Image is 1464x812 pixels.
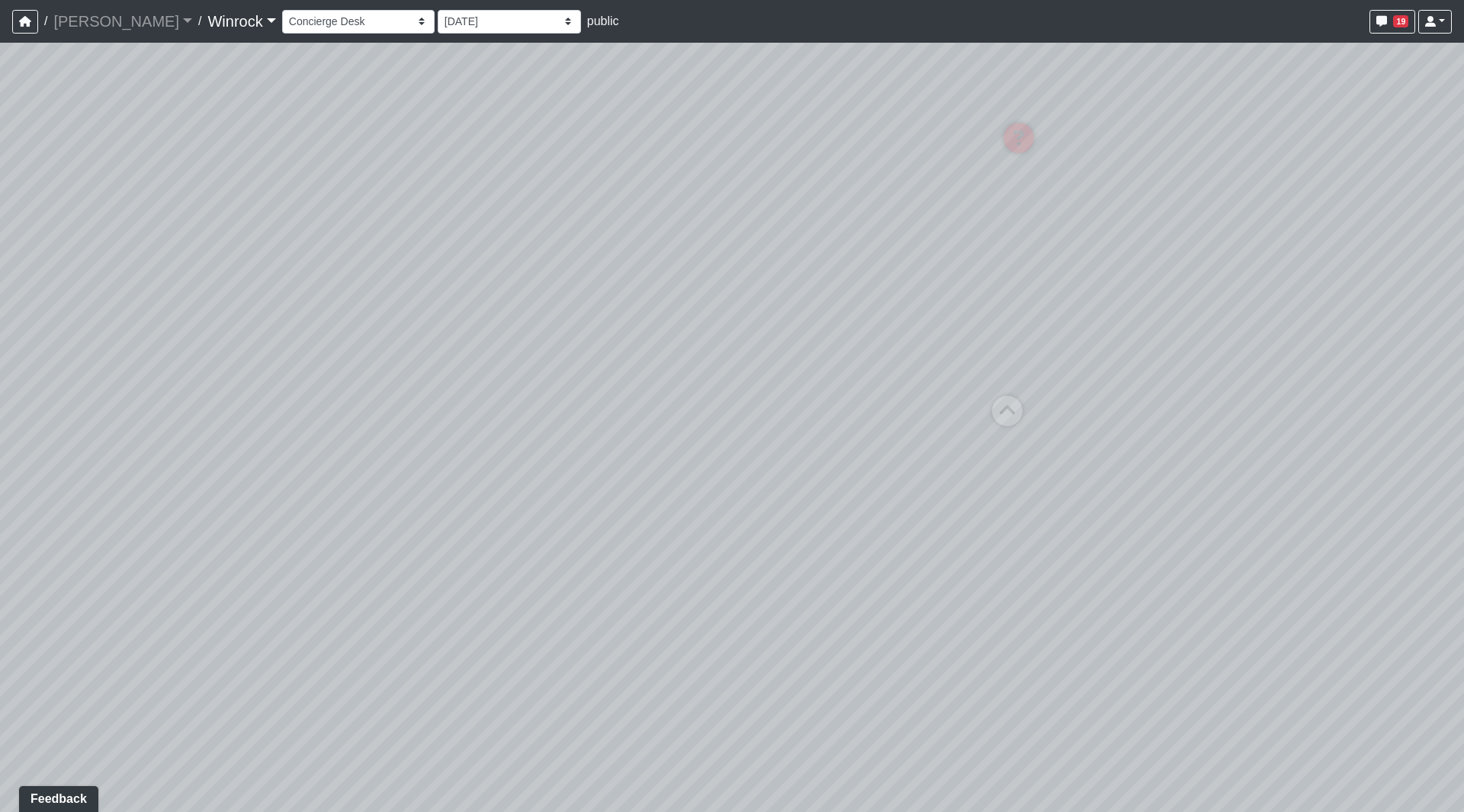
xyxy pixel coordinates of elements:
[1369,10,1415,34] button: 19
[587,14,619,27] span: public
[53,6,192,37] a: [PERSON_NAME]
[38,6,53,37] span: /
[1393,15,1408,27] span: 19
[192,6,207,37] span: /
[207,6,275,37] a: Winrock
[11,782,101,812] iframe: Ybug feedback widget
